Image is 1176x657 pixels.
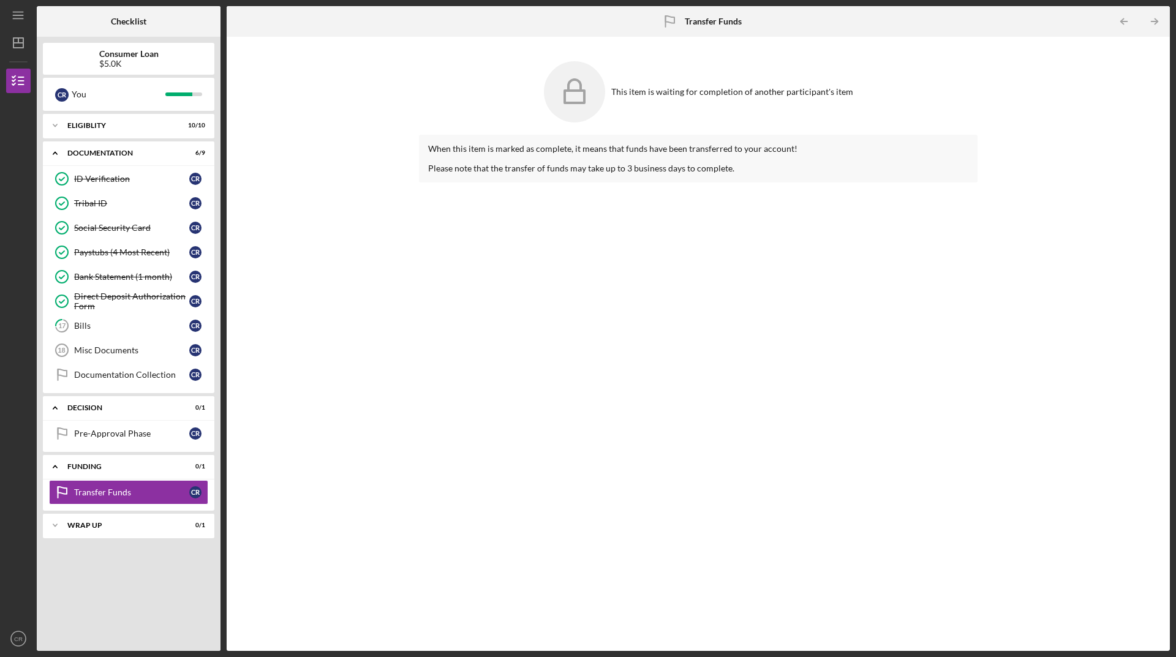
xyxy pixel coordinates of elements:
[189,197,202,209] div: C R
[49,289,208,313] a: Direct Deposit Authorization FormCR
[189,246,202,258] div: C R
[74,345,189,355] div: Misc Documents
[111,17,146,26] b: Checklist
[74,291,189,311] div: Direct Deposit Authorization Form
[189,369,202,381] div: C R
[74,174,189,184] div: ID Verification
[67,463,175,470] div: Funding
[55,88,69,102] div: C R
[58,322,66,330] tspan: 17
[611,87,853,97] div: This item is waiting for completion of another participant's item
[189,271,202,283] div: C R
[189,427,202,440] div: C R
[74,321,189,331] div: Bills
[49,240,208,265] a: Paystubs (4 Most Recent)CR
[49,216,208,240] a: Social Security CardCR
[72,84,165,105] div: You
[189,295,202,307] div: C R
[74,272,189,282] div: Bank Statement (1 month)
[67,122,175,129] div: Eligiblity
[99,59,159,69] div: $5.0K
[49,338,208,362] a: 18Misc DocumentsCR
[67,404,175,411] div: Decision
[74,429,189,438] div: Pre-Approval Phase
[74,198,189,208] div: Tribal ID
[74,223,189,233] div: Social Security Card
[67,522,175,529] div: Wrap up
[6,626,31,651] button: CR
[183,522,205,529] div: 0 / 1
[49,421,208,446] a: Pre-Approval PhaseCR
[49,167,208,191] a: ID VerificationCR
[74,370,189,380] div: Documentation Collection
[49,265,208,289] a: Bank Statement (1 month)CR
[49,362,208,387] a: Documentation CollectionCR
[14,636,23,642] text: CR
[428,144,968,173] div: When this item is marked as complete, it means that funds have been transferred to your account! ...
[189,173,202,185] div: C R
[183,122,205,129] div: 10 / 10
[183,149,205,157] div: 6 / 9
[183,404,205,411] div: 0 / 1
[189,320,202,332] div: C R
[189,486,202,498] div: C R
[49,480,208,505] a: Transfer FundsCR
[189,344,202,356] div: C R
[67,149,175,157] div: Documentation
[58,347,65,354] tspan: 18
[49,313,208,338] a: 17BillsCR
[183,463,205,470] div: 0 / 1
[189,222,202,234] div: C R
[99,49,159,59] b: Consumer Loan
[74,247,189,257] div: Paystubs (4 Most Recent)
[74,487,189,497] div: Transfer Funds
[49,191,208,216] a: Tribal IDCR
[685,17,742,26] b: Transfer Funds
